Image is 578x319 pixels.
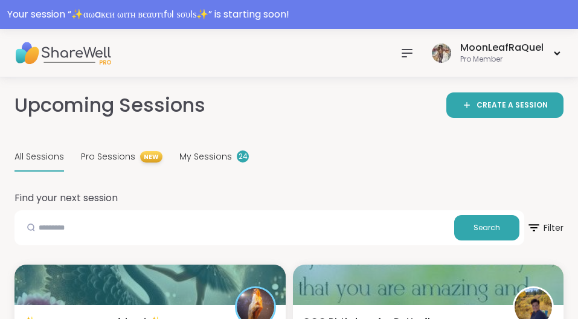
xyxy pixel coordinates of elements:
[237,150,249,163] div: 24
[7,7,571,22] div: Your session “ ✨αωaкєи ωιтн вєαυтιfυℓ ѕσυℓѕ✨ ” is starting soon!
[14,150,64,163] span: All Sessions
[140,151,162,163] span: NEW
[527,210,564,245] button: Filter
[477,100,548,111] span: CREATE A SESSION
[432,43,451,63] img: MoonLeafRaQuel
[474,222,500,233] span: Search
[460,54,544,65] div: Pro Member
[446,92,564,118] a: CREATE A SESSION
[454,215,519,240] button: Search
[14,191,118,205] h2: Find your next session
[81,150,135,163] span: Pro Sessions
[14,32,111,74] img: ShareWell Nav Logo
[179,150,232,163] span: My Sessions
[527,213,564,242] span: Filter
[460,41,544,54] div: MoonLeafRaQuel
[14,92,205,119] h2: Upcoming Sessions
